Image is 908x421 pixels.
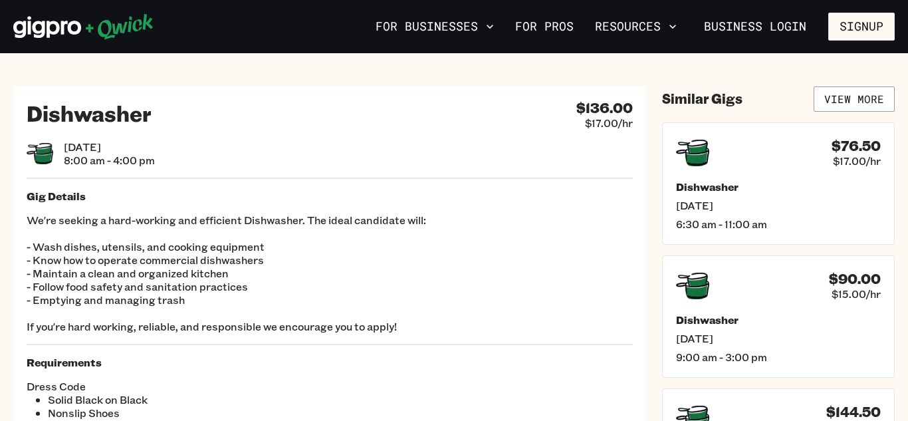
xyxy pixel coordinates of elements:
[829,271,881,287] h4: $90.00
[64,140,155,154] span: [DATE]
[828,13,895,41] button: Signup
[693,13,818,41] a: Business Login
[662,122,895,245] a: $76.50$17.00/hrDishwasher[DATE]6:30 am - 11:00 am
[832,287,881,301] span: $15.00/hr
[833,154,881,168] span: $17.00/hr
[510,15,579,38] a: For Pros
[676,180,881,194] h5: Dishwasher
[676,313,881,327] h5: Dishwasher
[814,86,895,112] a: View More
[676,332,881,345] span: [DATE]
[662,255,895,378] a: $90.00$15.00/hrDishwasher[DATE]9:00 am - 3:00 pm
[832,138,881,154] h4: $76.50
[27,356,633,369] h5: Requirements
[590,15,682,38] button: Resources
[64,154,155,167] span: 8:00 am - 4:00 pm
[676,199,881,212] span: [DATE]
[676,217,881,231] span: 6:30 am - 11:00 am
[676,351,881,364] span: 9:00 am - 3:00 pm
[370,15,499,38] button: For Businesses
[826,404,881,420] h4: $144.50
[662,90,742,107] h4: Similar Gigs
[27,100,152,126] h2: Dishwasher
[48,406,330,420] li: Nonslip Shoes
[27,380,330,393] span: Dress Code
[27,190,633,203] h5: Gig Details
[48,393,330,406] li: Solid Black on Black
[585,116,633,130] span: $17.00/hr
[576,100,633,116] h4: $136.00
[27,213,633,333] p: We're seeking a hard-working and efficient Dishwasher. The ideal candidate will: - Wash dishes, u...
